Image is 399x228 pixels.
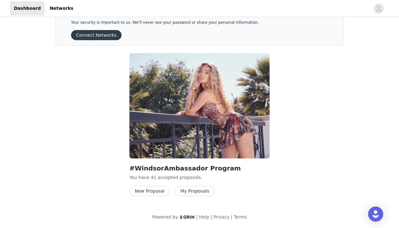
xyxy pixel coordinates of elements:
a: Terms [234,214,247,219]
img: logo [179,215,195,219]
a: Dashboard [10,1,45,15]
button: Connect Networks [71,30,122,40]
a: Privacy [213,214,229,219]
h2: #WindsorAmbassador Program [129,163,270,173]
a: Networks [46,1,77,15]
span: Powered by [152,214,178,219]
img: Windsor [129,53,270,158]
p: You have 41 accepted proposal . [129,174,270,181]
a: Help [199,214,209,219]
span: | [231,214,232,219]
button: My Proposals [175,186,215,196]
span: | [211,214,212,219]
button: New Proposal [129,186,170,196]
span: | [196,214,198,219]
p: Your security is important to us. We’ll never see your password or share your personal information. [71,20,313,25]
span: s [199,175,201,180]
div: avatar [376,3,382,14]
div: Open Intercom Messenger [368,206,383,222]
